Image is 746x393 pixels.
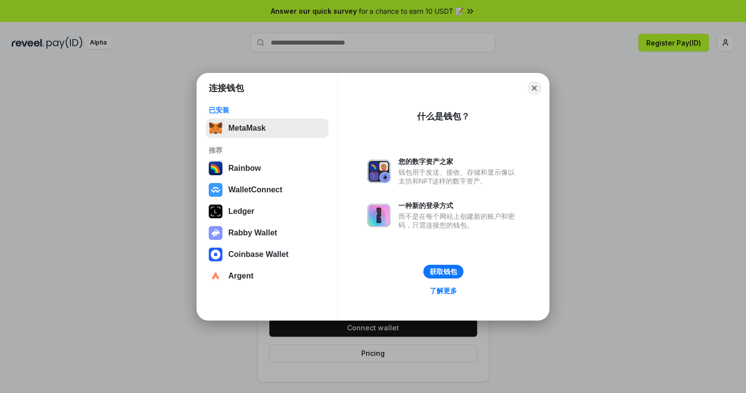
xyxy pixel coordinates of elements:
div: 已安装 [209,106,326,115]
img: svg+xml,%3Csvg%20xmlns%3D%22http%3A%2F%2Fwww.w3.org%2F2000%2Fsvg%22%20fill%3D%22none%22%20viewBox... [367,204,391,227]
div: 推荐 [209,146,326,155]
div: 什么是钱包？ [417,111,470,122]
button: Argent [206,266,329,286]
button: Ledger [206,202,329,221]
button: Coinbase Wallet [206,245,329,264]
div: 钱包用于发送、接收、存储和显示像以太坊和NFT这样的数字资产。 [398,168,520,185]
div: Argent [228,272,254,280]
div: Coinbase Wallet [228,250,288,259]
img: svg+xml,%3Csvg%20width%3D%22120%22%20height%3D%22120%22%20viewBox%3D%220%200%20120%20120%22%20fil... [209,162,222,175]
div: MetaMask [228,124,265,133]
button: WalletConnect [206,180,329,200]
button: Rabby Wallet [206,223,329,243]
h1: 连接钱包 [209,82,244,94]
div: Ledger [228,207,254,216]
button: Close [527,81,541,95]
div: 了解更多 [430,286,457,295]
button: MetaMask [206,118,329,138]
img: svg+xml,%3Csvg%20fill%3D%22none%22%20height%3D%2233%22%20viewBox%3D%220%200%2035%2033%22%20width%... [209,121,222,135]
button: 获取钱包 [423,265,463,278]
img: svg+xml,%3Csvg%20xmlns%3D%22http%3A%2F%2Fwww.w3.org%2F2000%2Fsvg%22%20fill%3D%22none%22%20viewBox... [367,160,391,183]
div: 您的数字资产之家 [398,157,520,166]
img: svg+xml,%3Csvg%20width%3D%2228%22%20height%3D%2228%22%20viewBox%3D%220%200%2028%2028%22%20fill%3D... [209,248,222,261]
img: svg+xml,%3Csvg%20xmlns%3D%22http%3A%2F%2Fwww.w3.org%2F2000%2Fsvg%22%20width%3D%2228%22%20height%3... [209,205,222,218]
div: WalletConnect [228,185,283,194]
img: svg+xml,%3Csvg%20width%3D%2228%22%20height%3D%2228%22%20viewBox%3D%220%200%2028%2028%22%20fill%3D... [209,269,222,283]
div: Rabby Wallet [228,229,277,237]
div: 一种新的登录方式 [398,201,520,210]
a: 了解更多 [424,284,463,297]
img: svg+xml,%3Csvg%20width%3D%2228%22%20height%3D%2228%22%20viewBox%3D%220%200%2028%2028%22%20fill%3D... [209,183,222,197]
button: Rainbow [206,159,329,178]
img: svg+xml,%3Csvg%20xmlns%3D%22http%3A%2F%2Fwww.w3.org%2F2000%2Fsvg%22%20fill%3D%22none%22%20viewBox... [209,226,222,240]
div: 而不是在每个网站上创建新的账户和密码，只需连接您的钱包。 [398,212,520,230]
div: 获取钱包 [430,267,457,276]
div: Rainbow [228,164,261,173]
